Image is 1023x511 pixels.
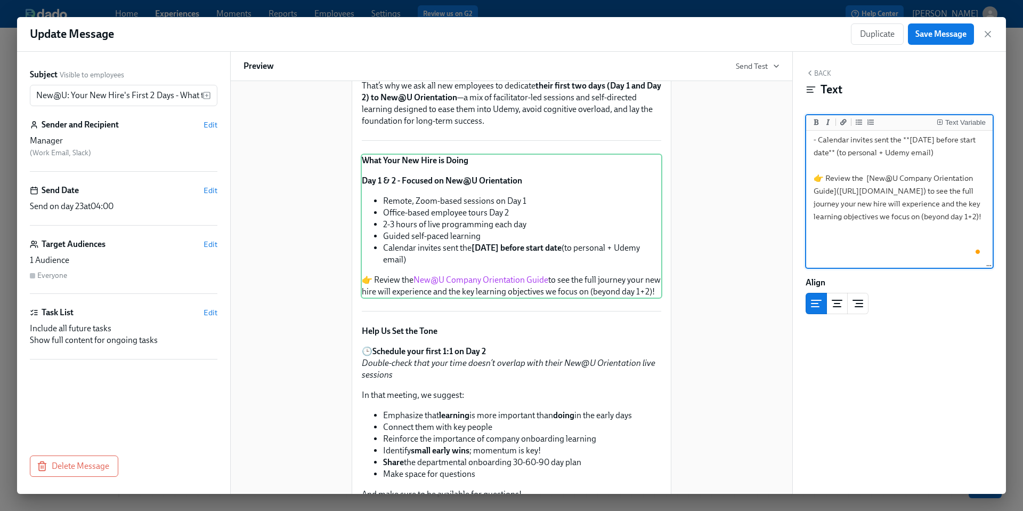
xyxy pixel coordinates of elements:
[42,238,105,250] h6: Target Audiences
[361,35,662,128] div: 📊Did you know? New hires who have a great onboarding experience are 69% more likely to stay with ...
[30,456,118,477] button: Delete Message
[821,82,842,98] h4: Text
[851,23,904,45] button: Duplicate
[42,119,119,131] h6: Sender and Recipient
[30,238,217,294] div: Target AudiencesEdit1 AudienceEveryone
[806,293,827,314] button: left aligned
[361,154,662,299] div: What Your New Hire is Doing Day 1 & 2 - Focused on New@U Orientation Remote, Zoom-based sessions ...
[30,307,217,360] div: Task ListEditInclude all future tasksShow full content for ongoing tasks
[806,277,825,289] label: Align
[30,148,91,157] span: ( Work Email, Slack )
[811,117,822,127] button: Add bold text
[823,117,833,127] button: Add italic text
[84,201,113,211] span: at 04:00
[736,61,780,71] button: Send Test
[361,324,662,501] div: Help Us Set the Tone 🕒Schedule your first 1:1 on Day 2 Double-check that your time doesn’t overla...
[30,185,217,226] div: Send DateEditSend on day 23at04:00
[30,135,217,147] div: Manager
[854,117,864,127] button: Add unordered list
[935,117,988,127] button: Insert Text Variable
[42,185,79,196] h6: Send Date
[30,26,114,42] h1: Update Message
[204,185,217,196] button: Edit
[810,297,823,310] svg: Left
[39,461,109,472] span: Delete Message
[908,23,974,45] button: Save Message
[838,117,849,127] button: Add a link
[851,297,864,310] svg: Right
[37,270,67,281] div: Everyone
[30,201,217,212] div: Send on day 23
[860,29,895,39] span: Duplicate
[60,70,124,80] span: Visible to employees
[806,293,868,314] div: text alignment
[945,119,986,126] div: Text Variable
[865,117,876,127] button: Add ordered list
[30,334,217,346] div: Show full content for ongoing tasks
[806,69,831,77] button: Back
[30,323,217,334] div: Include all future tasks
[826,293,848,314] button: center aligned
[847,293,868,314] button: right aligned
[42,307,74,318] h6: Task List
[202,91,211,100] svg: Insert text variable
[243,60,274,72] h6: Preview
[204,119,217,130] button: Edit
[204,239,217,250] button: Edit
[204,307,217,318] button: Edit
[831,297,843,310] svg: Center
[30,254,217,266] div: 1 Audience
[915,29,967,39] span: Save Message
[30,119,217,172] div: Sender and RecipientEditManager (Work Email, Slack)
[30,69,58,81] label: Subject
